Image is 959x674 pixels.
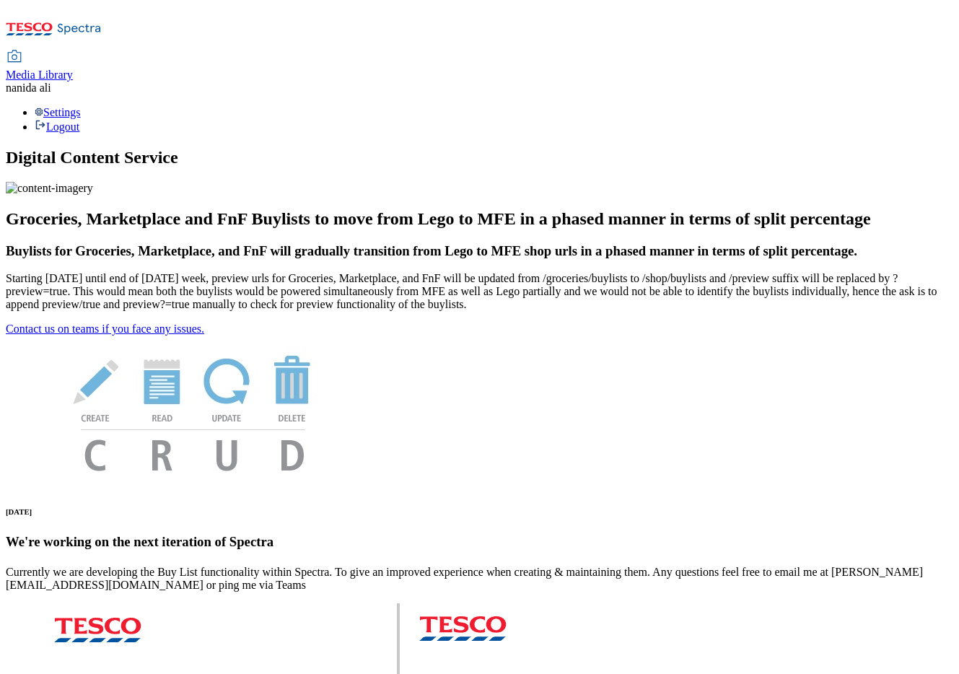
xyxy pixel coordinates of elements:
[6,69,73,81] span: Media Library
[6,323,204,335] a: Contact us on teams if you face any issues.
[35,121,79,133] a: Logout
[6,182,93,195] img: content-imagery
[6,272,953,311] p: Starting [DATE] until end of [DATE] week, preview urls for Groceries, Marketplace, and FnF will b...
[17,82,51,94] span: nida ali
[6,51,73,82] a: Media Library
[6,507,953,516] h6: [DATE]
[6,566,953,592] p: Currently we are developing the Buy List functionality within Spectra. To give an improved experi...
[6,336,381,486] img: News Image
[6,243,953,259] h3: Buylists for Groceries, Marketplace, and FnF will gradually transition from Lego to MFE shop urls...
[35,106,81,118] a: Settings
[6,534,953,550] h3: We're working on the next iteration of Spectra
[6,148,953,167] h1: Digital Content Service
[6,82,17,94] span: na
[6,209,953,229] h2: Groceries, Marketplace and FnF Buylists to move from Lego to MFE in a phased manner in terms of s...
